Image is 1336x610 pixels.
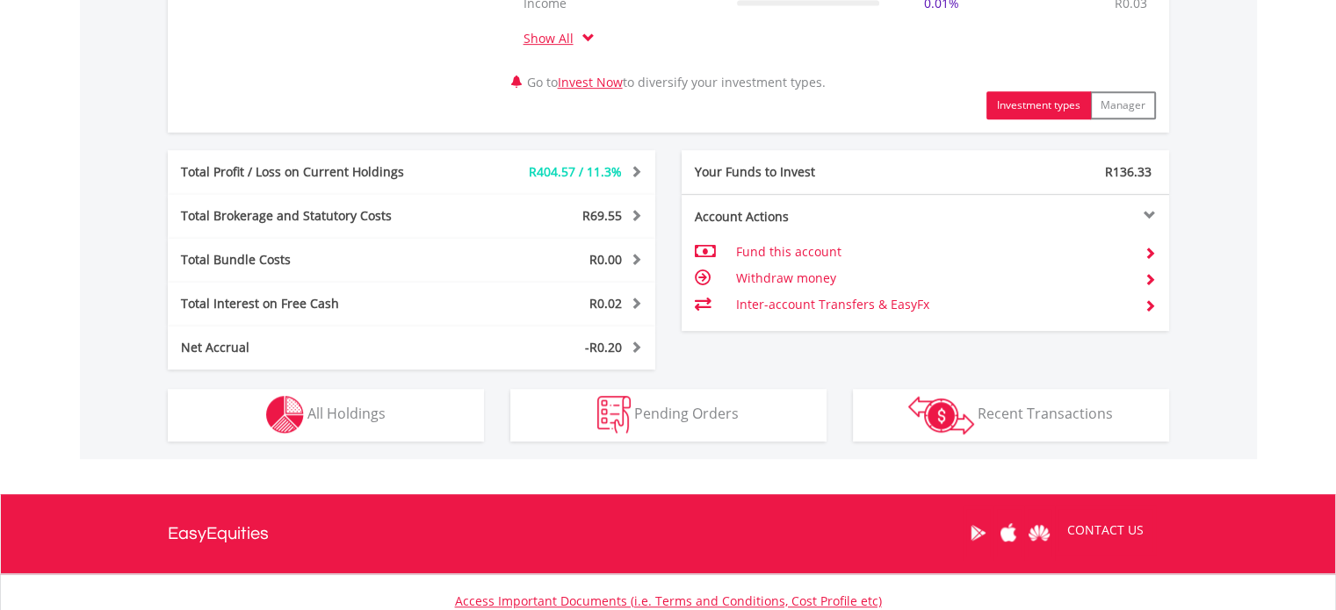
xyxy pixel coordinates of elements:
button: Pending Orders [510,389,827,441]
a: Google Play [963,506,993,560]
span: Pending Orders [634,404,739,423]
a: CONTACT US [1055,506,1156,555]
a: Access Important Documents (i.e. Terms and Conditions, Cost Profile etc) [455,592,882,609]
td: Withdraw money [735,265,1130,291]
a: Invest Now [558,74,623,90]
span: R69.55 [582,207,622,224]
div: Your Funds to Invest [682,163,926,181]
a: Huawei [1024,506,1055,560]
img: pending_instructions-wht.png [597,396,631,434]
button: Investment types [986,91,1091,119]
a: EasyEquities [168,494,269,573]
button: Manager [1090,91,1156,119]
div: Total Brokerage and Statutory Costs [168,207,452,225]
a: Show All [524,30,582,47]
td: Inter-account Transfers & EasyFx [735,291,1130,318]
span: -R0.20 [585,339,622,355]
span: R404.57 / 11.3% [529,163,622,180]
button: All Holdings [168,389,484,441]
div: Total Profit / Loss on Current Holdings [168,163,452,181]
div: Account Actions [682,208,926,226]
div: Net Accrual [168,339,452,356]
div: Total Interest on Free Cash [168,295,452,312]
span: Recent Transactions [978,404,1113,423]
img: holdings-wht.png [266,396,304,434]
span: All Holdings [307,404,386,423]
div: Total Bundle Costs [168,251,452,269]
span: R0.00 [589,251,622,268]
span: R0.02 [589,295,622,312]
img: transactions-zar-wht.png [908,396,974,434]
td: Fund this account [735,239,1130,265]
button: Recent Transactions [853,389,1169,441]
a: Apple [993,506,1024,560]
span: R136.33 [1105,163,1152,180]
